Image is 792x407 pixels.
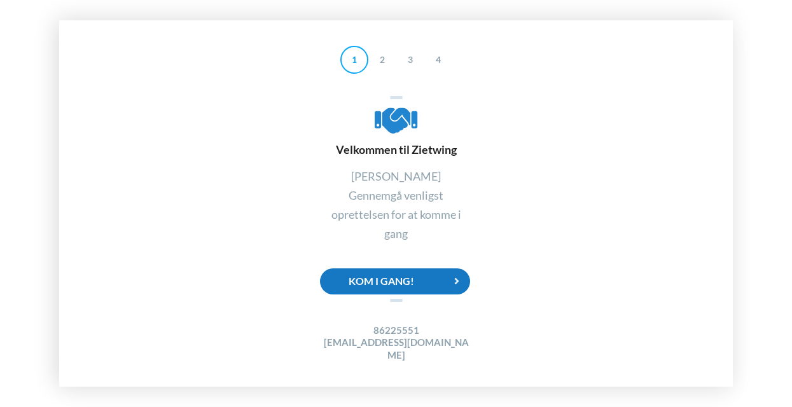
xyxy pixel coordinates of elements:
[396,46,424,74] div: 3
[340,46,368,74] div: 1
[424,46,452,74] div: 4
[320,336,473,361] h4: [EMAIL_ADDRESS][DOMAIN_NAME]
[320,167,473,243] div: [PERSON_NAME] Gennemgå venligst oprettelsen for at komme i gang
[320,324,473,336] h4: 86225551
[368,46,396,74] div: 2
[320,268,470,294] div: Kom i gang!
[320,104,473,157] div: Velkommen til Zietwing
